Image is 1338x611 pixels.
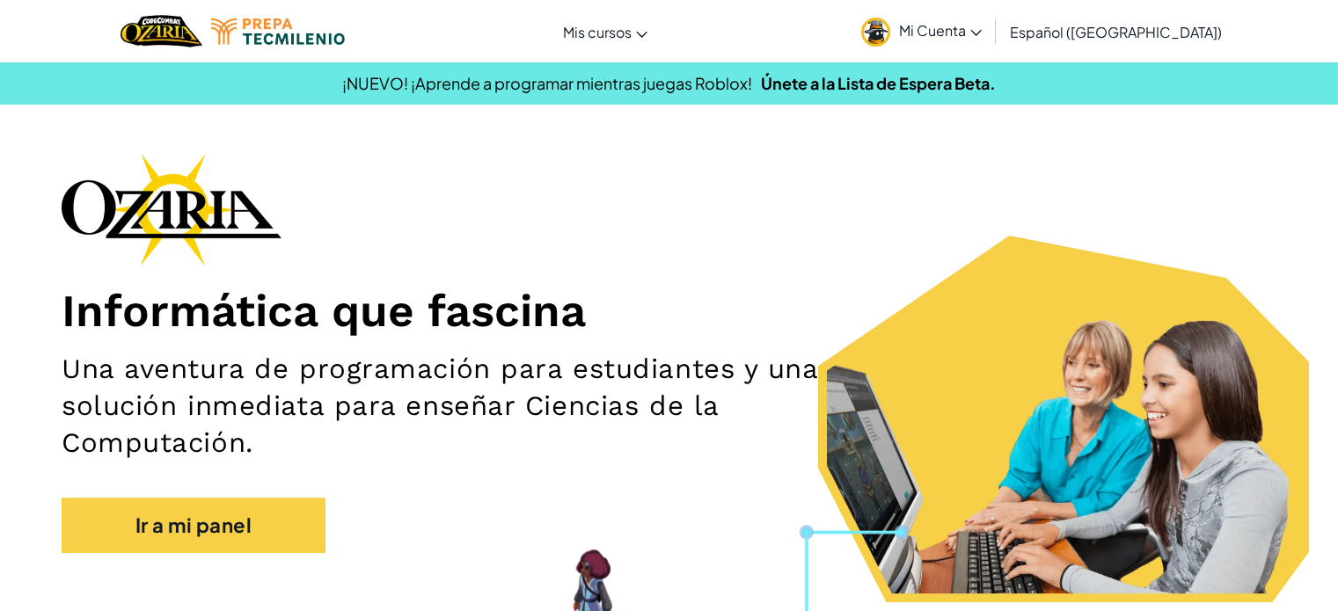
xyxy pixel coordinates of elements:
span: Mis cursos [563,23,632,41]
img: Tecmilenio logo [211,18,345,45]
span: Mi Cuenta [899,21,982,40]
h1: Informática que fascina [62,283,1276,338]
a: Ozaria by CodeCombat logo [121,13,202,49]
a: Español ([GEOGRAPHIC_DATA]) [1001,8,1231,55]
span: ¡NUEVO! ¡Aprende a programar mientras juegas Roblox! [342,73,752,93]
a: Ir a mi panel [62,498,325,553]
span: Español ([GEOGRAPHIC_DATA]) [1010,23,1222,41]
img: Ozaria branding logo [62,153,281,265]
img: avatar [861,18,890,47]
img: Home [121,13,202,49]
h2: Una aventura de programación para estudiantes y una solución inmediata para enseñar Ciencias de l... [62,351,875,462]
a: Mi Cuenta [852,4,991,59]
a: Mis cursos [554,8,656,55]
a: Únete a la Lista de Espera Beta. [761,73,996,93]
